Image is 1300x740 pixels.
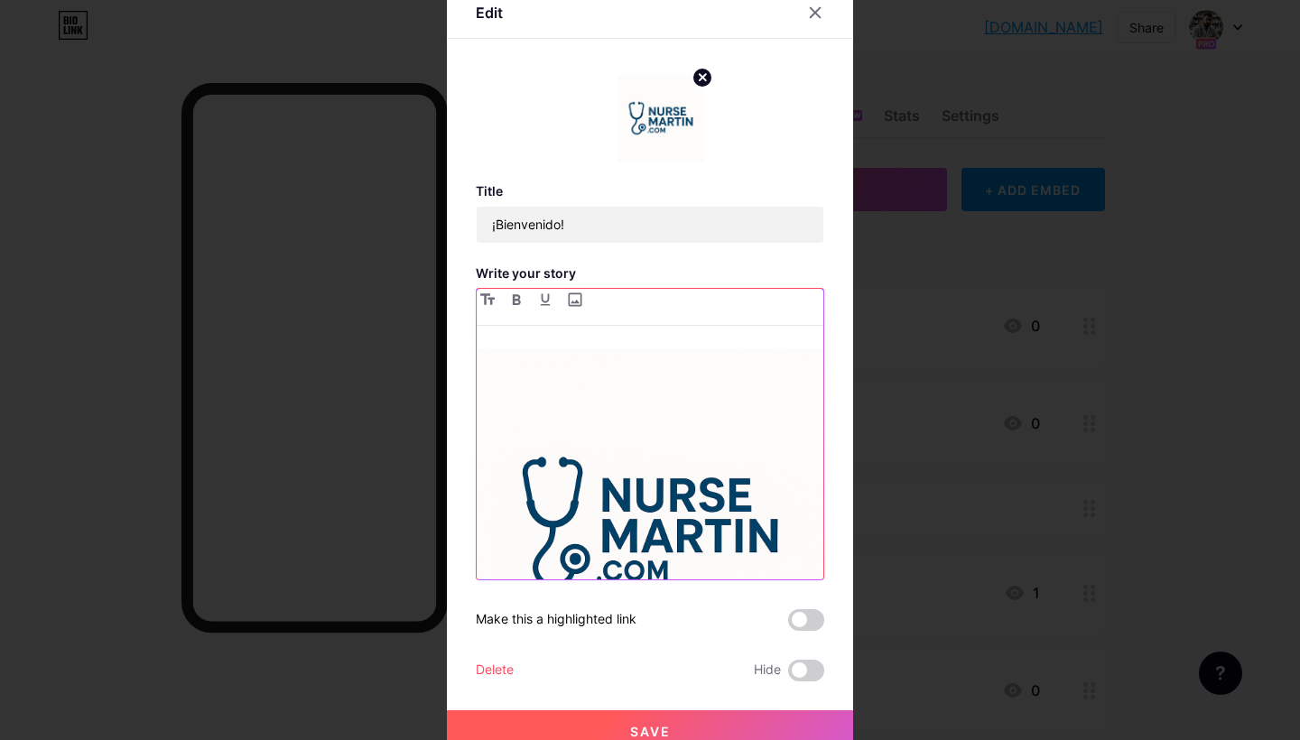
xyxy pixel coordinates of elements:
div: Make this a highlighted link [476,609,636,631]
span: Hide [754,660,781,681]
span: Save [630,724,671,739]
div: Edit [476,2,503,23]
img: link_thumbnail [617,75,704,162]
h3: Write your story [476,265,824,281]
h3: Title [476,183,824,199]
div: Delete [476,660,514,681]
img: 5TReHOJhjP63LWBB9af1416c61acb298.png [477,349,823,696]
input: Title [477,207,823,243]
